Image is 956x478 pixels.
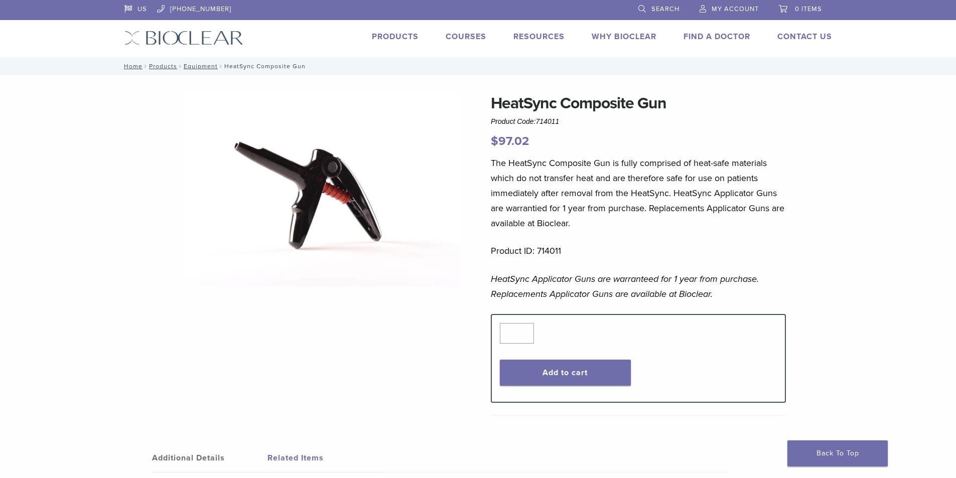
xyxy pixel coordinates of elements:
a: Back To Top [787,440,888,466]
img: Bioclear [124,31,243,45]
a: Contact Us [777,32,832,42]
span: / [218,64,224,69]
a: Home [121,63,143,70]
em: HeatSync Applicator Guns are warranteed for 1 year from purchase. Replacements Applicator Guns ar... [491,273,759,299]
a: Related Items [267,444,383,472]
p: Product ID: 714011 [491,243,786,258]
button: Add to cart [500,360,631,386]
a: Find A Doctor [684,32,750,42]
span: Search [651,5,679,13]
a: Why Bioclear [592,32,656,42]
a: Products [149,63,177,70]
span: 0 items [795,5,822,13]
span: 714011 [536,117,560,125]
h1: HeatSync Composite Gun [491,91,786,115]
a: Courses [446,32,486,42]
img: HeatSync Composite Gun-1 [183,91,460,286]
a: Additional Details [152,444,267,472]
a: Equipment [184,63,218,70]
span: / [177,64,184,69]
nav: HeatSync Composite Gun [117,57,840,75]
span: Product Code: [491,117,559,125]
a: Products [372,32,419,42]
span: My Account [712,5,759,13]
bdi: 97.02 [491,134,529,148]
p: The HeatSync Composite Gun is fully comprised of heat-safe materials which do not transfer heat a... [491,155,786,231]
a: Resources [513,32,565,42]
span: / [143,64,149,69]
span: $ [491,134,498,148]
